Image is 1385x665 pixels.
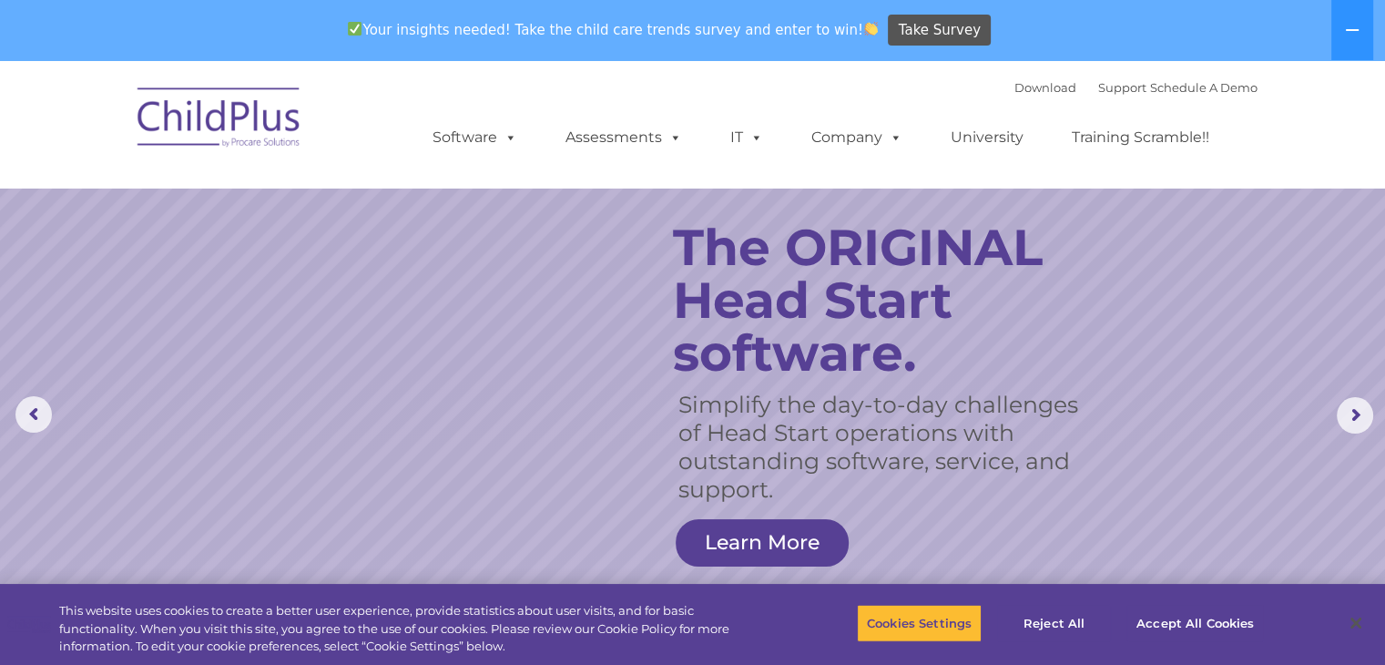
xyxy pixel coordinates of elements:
img: ✅ [348,22,362,36]
a: Learn More [676,519,849,567]
div: This website uses cookies to create a better user experience, provide statistics about user visit... [59,602,762,656]
a: Download [1014,80,1076,95]
button: Accept All Cookies [1126,604,1264,642]
a: Take Survey [888,15,991,46]
a: Schedule A Demo [1150,80,1258,95]
rs-layer: Simplify the day-to-day challenges of Head Start operations with outstanding software, service, a... [678,391,1084,504]
font: | [1014,80,1258,95]
a: IT [712,119,781,156]
span: Last name [253,120,309,134]
a: Training Scramble!! [1054,119,1227,156]
a: Software [414,119,535,156]
button: Close [1336,603,1376,643]
button: Reject All [997,604,1111,642]
a: Assessments [547,119,700,156]
a: University [932,119,1042,156]
button: Cookies Settings [857,604,982,642]
img: ChildPlus by Procare Solutions [128,75,311,166]
span: Your insights needed! Take the child care trends survey and enter to win! [341,12,886,47]
img: 👏 [864,22,878,36]
a: Company [793,119,921,156]
rs-layer: The ORIGINAL Head Start software. [673,221,1105,380]
span: Take Survey [899,15,981,46]
span: Phone number [253,195,331,209]
a: Support [1098,80,1146,95]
